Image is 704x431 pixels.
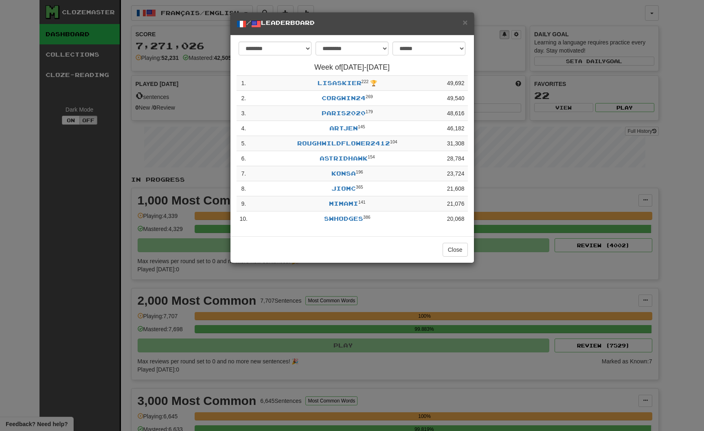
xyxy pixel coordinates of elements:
td: 28,784 [444,151,468,166]
sup: Level 104 [390,139,397,144]
td: 21,608 [444,181,468,196]
a: Konsa [331,170,356,177]
a: Mimami [329,200,358,207]
a: corgwin24 [322,95,366,101]
td: 5 . [237,136,251,151]
button: Close [443,243,468,257]
td: 20,068 [444,211,468,226]
td: 7 . [237,166,251,181]
td: 31,308 [444,136,468,151]
sup: Level 179 [366,109,373,114]
h4: Week of [DATE] - [DATE] [237,64,468,72]
sup: Level 145 [358,124,365,129]
sup: Level 222 [362,79,369,84]
td: 1 . [237,76,251,91]
td: 3 . [237,106,251,121]
a: swhodges [324,215,363,222]
sup: Level 196 [356,169,363,174]
sup: Level 365 [356,185,363,189]
td: 10 . [237,211,251,226]
a: JioMc [331,185,356,192]
sup: Level 386 [363,215,371,220]
a: artjen [329,125,358,132]
sup: Level 141 [358,200,366,205]
td: 8 . [237,181,251,196]
td: 4 . [237,121,251,136]
sup: Level 154 [368,154,375,159]
td: 48,616 [444,106,468,121]
td: 23,724 [444,166,468,181]
td: 6 . [237,151,251,166]
td: 2 . [237,91,251,106]
sup: Level 269 [366,94,373,99]
td: 49,540 [444,91,468,106]
a: paris2020 [322,110,366,117]
td: 9 . [237,196,251,211]
button: Close [463,18,467,26]
a: astridhawk [320,155,368,162]
td: 46,182 [444,121,468,136]
a: RoughWildflower2412 [297,140,390,147]
td: 49,692 [444,76,468,91]
span: × [463,18,467,27]
span: 🏆 [370,80,377,86]
a: Lisaskier [318,79,362,86]
td: 21,076 [444,196,468,211]
h5: / Leaderboard [237,19,468,29]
